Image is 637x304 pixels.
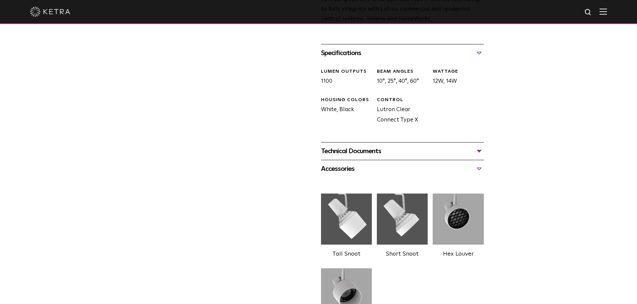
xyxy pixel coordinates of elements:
div: Specifications [321,48,484,58]
div: White, Black [316,97,372,125]
div: BEAM ANGLES [377,68,428,75]
div: 12W, 14W [428,68,484,87]
div: CONTROL [377,97,428,103]
div: 10°, 25°, 40°, 60° [372,68,428,87]
div: HOUSING COLORS [321,97,372,103]
img: search icon [584,8,593,17]
img: 28b6e8ee7e7e92b03ac7 [377,191,428,248]
div: Technical Documents [321,146,484,157]
div: WATTAGE [433,68,484,75]
div: Accessories [321,164,484,174]
label: Tall Snoot [332,251,360,257]
label: Hex Louver [443,251,474,257]
div: Lutron Clear Connect Type X [372,97,428,125]
img: 3b1b0dc7630e9da69e6b [433,191,484,248]
img: 561d9251a6fee2cab6f1 [321,191,372,248]
img: ketra-logo-2019-white [30,7,70,17]
div: LUMEN OUTPUTS [321,68,372,75]
img: Hamburger%20Nav.svg [600,8,607,15]
label: Short Snoot [386,251,419,257]
div: 1100 [316,68,372,87]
